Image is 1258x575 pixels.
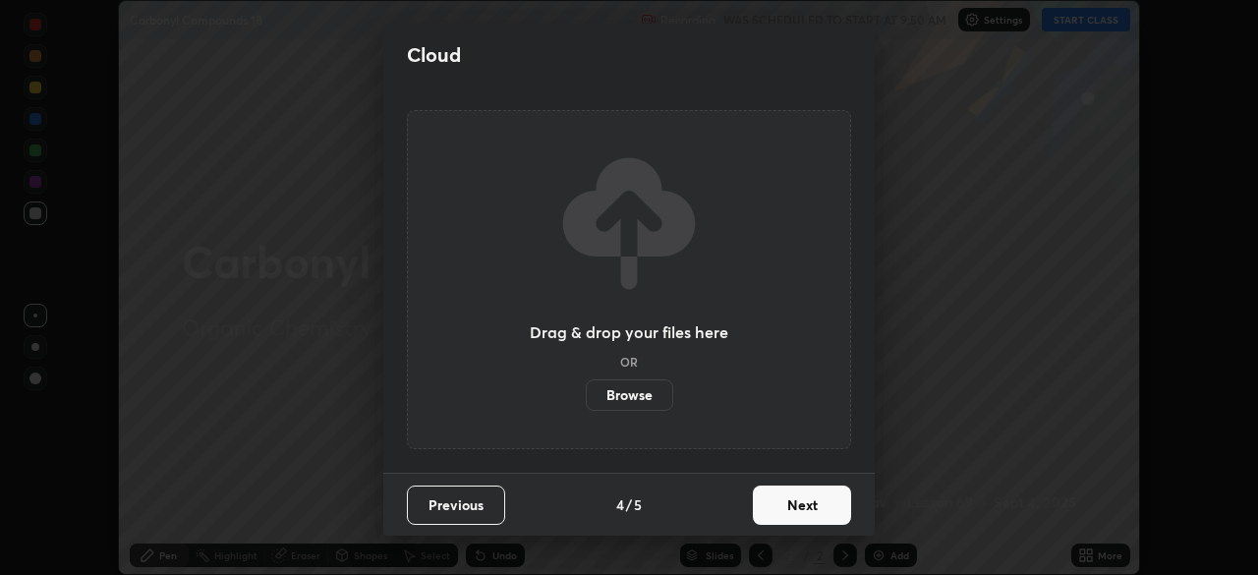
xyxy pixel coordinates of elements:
[530,324,728,340] h3: Drag & drop your files here
[407,486,505,525] button: Previous
[616,494,624,515] h4: 4
[626,494,632,515] h4: /
[407,42,461,68] h2: Cloud
[753,486,851,525] button: Next
[620,356,638,368] h5: OR
[634,494,642,515] h4: 5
